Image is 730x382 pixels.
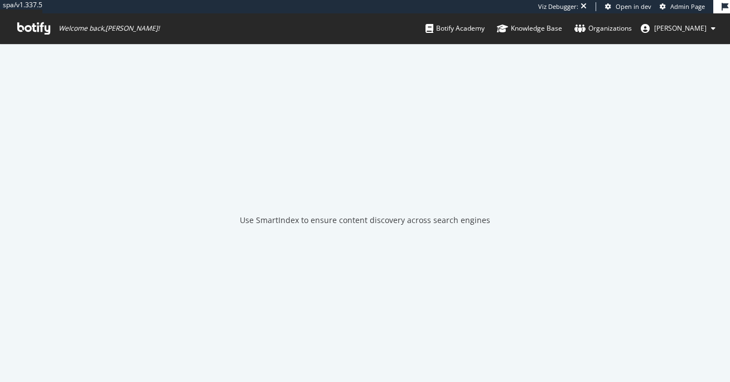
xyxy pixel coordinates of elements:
[670,2,705,11] span: Admin Page
[426,23,485,34] div: Botify Academy
[426,13,485,43] a: Botify Academy
[497,23,562,34] div: Knowledge Base
[574,13,632,43] a: Organizations
[632,20,724,37] button: [PERSON_NAME]
[497,13,562,43] a: Knowledge Base
[538,2,578,11] div: Viz Debugger:
[574,23,632,34] div: Organizations
[616,2,651,11] span: Open in dev
[59,24,159,33] span: Welcome back, [PERSON_NAME] !
[605,2,651,11] a: Open in dev
[654,23,707,33] span: kerry
[660,2,705,11] a: Admin Page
